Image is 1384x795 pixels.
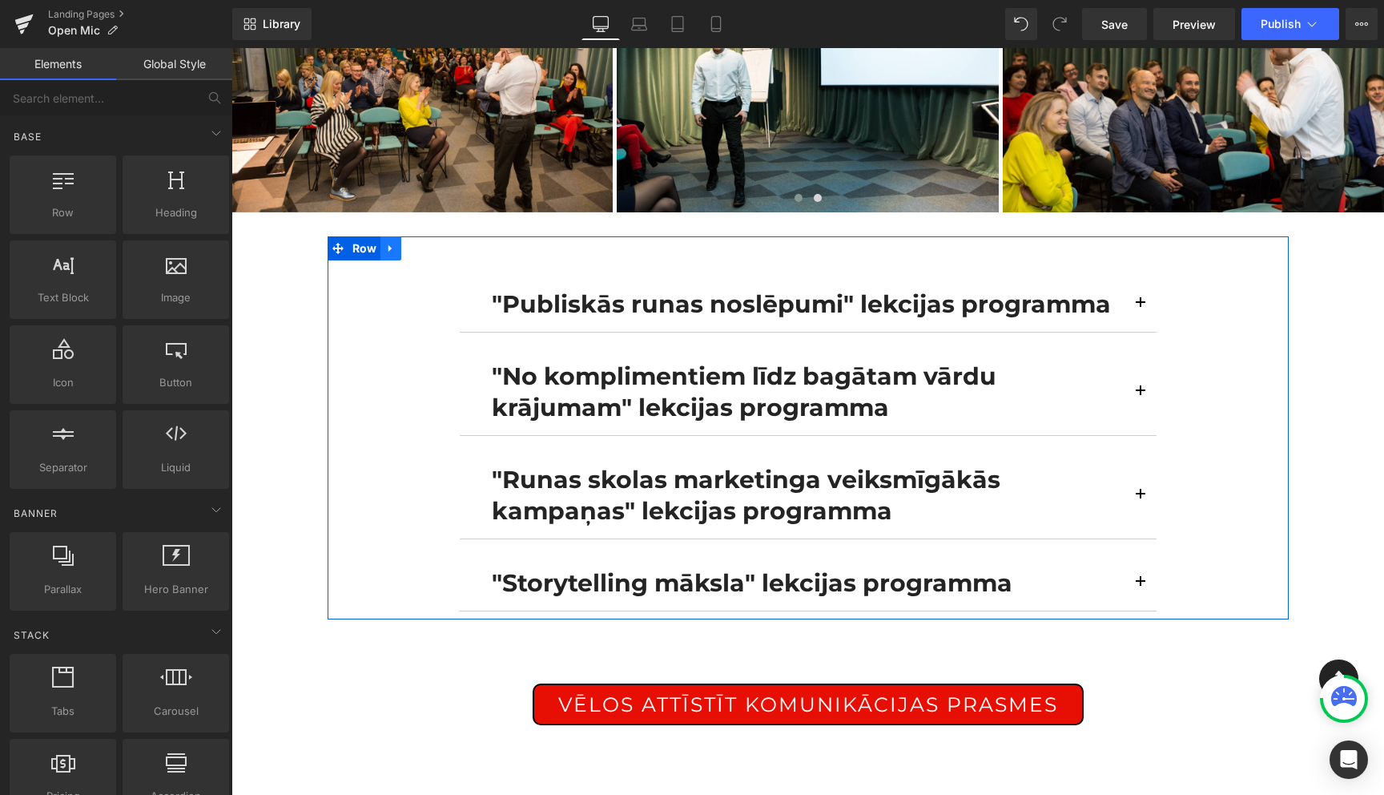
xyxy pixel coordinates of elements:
span: Icon [14,374,111,391]
a: New Library [232,8,312,40]
span: Preview [1173,16,1216,33]
span: Text Block [14,289,111,306]
button: Publish [1241,8,1339,40]
span: Base [12,129,43,144]
div: Open Intercom Messenger [1330,741,1368,779]
a: Mobile [697,8,735,40]
span: Save [1101,16,1128,33]
button: Undo [1005,8,1037,40]
span: Tabs [14,703,111,720]
h2: "No komplimentiem līdz bagātam vārdu krājumam" lekcijas programma [260,313,893,375]
span: Carousel [127,703,224,720]
span: Separator [14,459,111,476]
span: Banner [12,506,59,521]
a: Preview [1153,8,1235,40]
a: Global Style [116,48,232,80]
h2: "Storytelling māksla" lekcijas programma [260,519,893,551]
span: vēlos attīstīt komunikācijas prasmes [327,644,827,668]
a: Tablet [658,8,697,40]
span: Row [14,204,111,221]
span: Button [127,374,224,391]
span: Liquid [127,459,224,476]
h2: "Runas skolas marketinga veiksmīgākās kampaņas" lekcijas programma [260,416,893,478]
a: Desktop [581,8,620,40]
span: Parallax [14,581,111,598]
span: Library [263,17,300,31]
span: Hero Banner [127,581,224,598]
span: Publish [1261,18,1301,30]
a: vēlos attīstīt komunikācijas prasmes [301,636,852,677]
span: Image [127,289,224,306]
span: Open Mic [48,24,100,37]
button: Redo [1044,8,1076,40]
span: Stack [12,628,51,643]
a: Expand / Collapse [149,188,170,212]
a: Landing Pages [48,8,232,21]
a: Laptop [620,8,658,40]
span: Heading [127,204,224,221]
span: Row [117,188,150,212]
button: More [1346,8,1378,40]
h2: "Publiskās runas noslēpumi" lekcijas programma [260,240,893,272]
